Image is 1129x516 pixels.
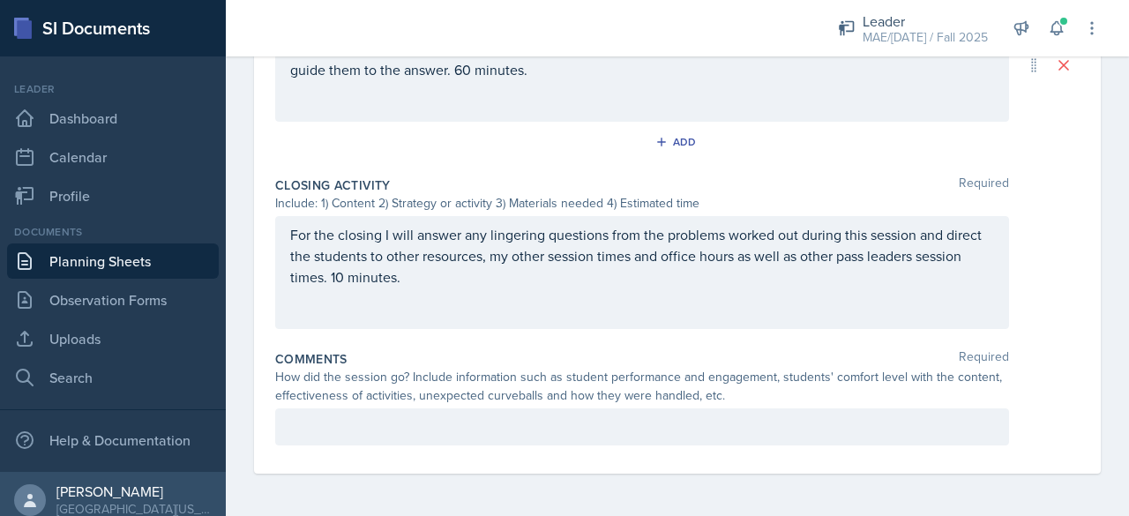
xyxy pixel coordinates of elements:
[275,176,391,194] label: Closing Activity
[649,129,707,155] button: Add
[275,368,1009,405] div: How did the session go? Include information such as student performance and engagement, students'...
[7,423,219,458] div: Help & Documentation
[275,350,348,368] label: Comments
[7,321,219,356] a: Uploads
[7,101,219,136] a: Dashboard
[7,178,219,213] a: Profile
[863,11,988,32] div: Leader
[863,28,988,47] div: MAE/[DATE] / Fall 2025
[7,224,219,240] div: Documents
[959,350,1009,368] span: Required
[659,135,697,149] div: Add
[56,482,212,500] div: [PERSON_NAME]
[7,81,219,97] div: Leader
[7,243,219,279] a: Planning Sheets
[275,194,1009,213] div: Include: 1) Content 2) Strategy or activity 3) Materials needed 4) Estimated time
[290,224,994,288] p: For the closing I will answer any lingering questions from the problems worked out during this se...
[7,282,219,318] a: Observation Forms
[7,360,219,395] a: Search
[7,139,219,175] a: Calendar
[959,176,1009,194] span: Required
